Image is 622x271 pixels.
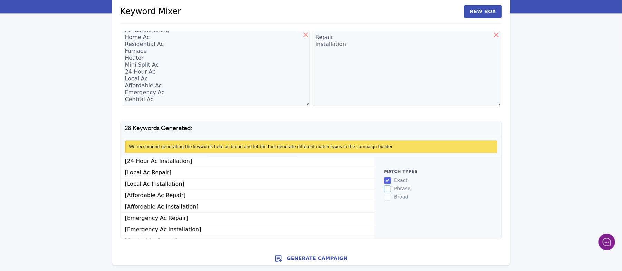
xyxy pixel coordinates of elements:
span: New conversation [45,85,83,90]
span: broad [394,194,408,200]
input: phrase [384,185,391,192]
li: [Affordable Ac Repair] [121,190,375,201]
h1: Welcome to Fiuti! [10,33,128,45]
iframe: gist-messenger-bubble-iframe [599,234,615,250]
h2: Can I help you with anything? [10,46,128,68]
li: [Emergency Ac Repair] [121,213,375,224]
h1: Keyword Mixer [121,5,181,18]
li: [Emergency Ac Installation] [121,224,375,235]
div: We reccomend generating the keywords here as broad and let the tool generate different match type... [125,141,497,153]
button: New Box [464,5,502,18]
span: phrase [394,186,411,191]
li: [Local Ac Repair] [121,167,375,178]
input: exact [384,177,391,184]
h1: 28 Keywords Generated: [121,121,501,136]
input: broad [384,194,391,201]
li: [Affordable Ac Installation] [121,201,375,213]
span: exact [394,177,408,183]
li: [Local Ac Installation] [121,178,375,190]
h2: Match types [384,168,491,175]
button: New conversation [11,80,127,94]
li: [24 Hour Ac Installation] [121,156,375,167]
span: We run on Gist [58,213,87,217]
button: Generate Campaign [112,252,510,265]
li: [Central Ac Repair] [121,235,375,247]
